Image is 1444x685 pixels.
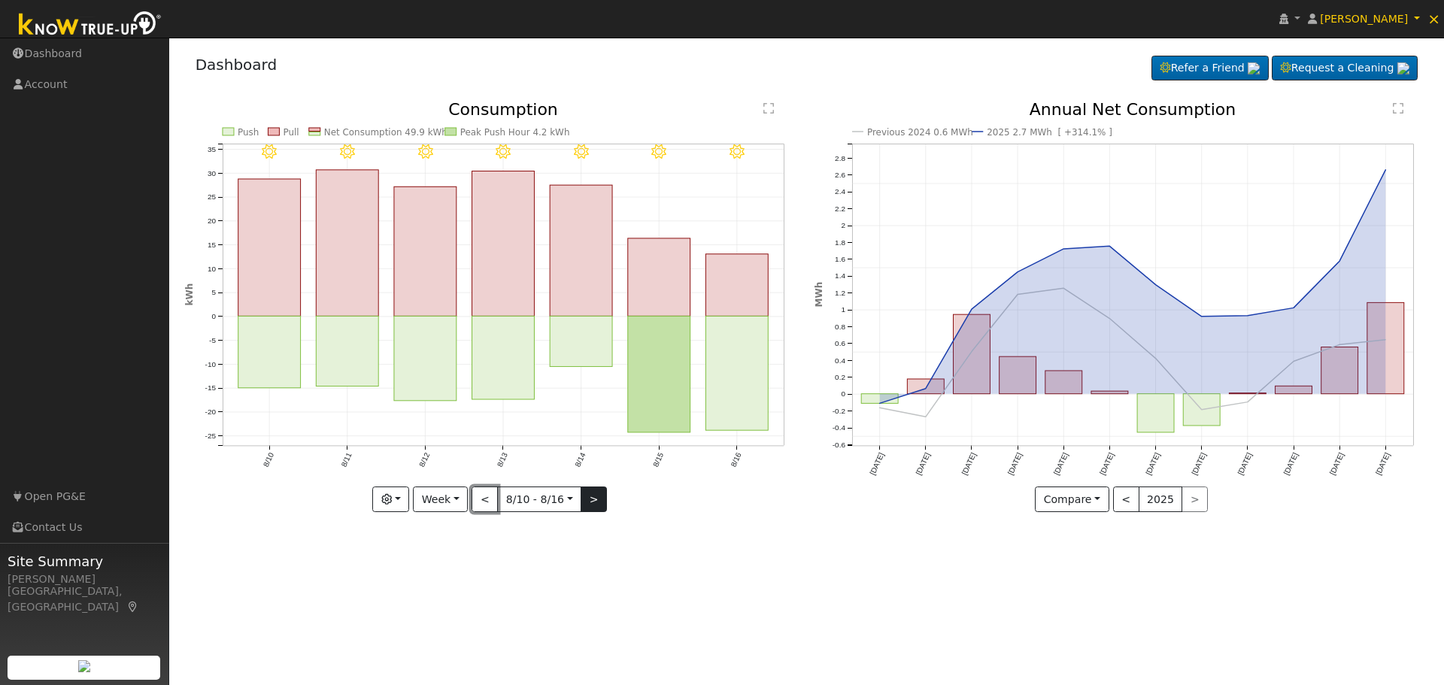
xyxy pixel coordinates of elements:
[835,255,845,263] text: 1.6
[835,289,845,297] text: 1.2
[1230,393,1267,394] rect: onclick=""
[472,317,534,400] rect: onclick=""
[323,127,447,138] text: Net Consumption 49.9 kWh
[1030,100,1236,119] text: Annual Net Consumption
[1248,62,1260,74] img: retrieve
[417,451,431,468] text: 8/12
[207,217,216,225] text: 20
[283,127,299,138] text: Pull
[1321,347,1358,394] rect: onclick=""
[1035,486,1109,512] button: Compare
[1006,451,1024,476] text: [DATE]
[573,451,587,468] text: 8/14
[814,282,824,308] text: MWh
[496,144,511,159] i: 8/13 - Clear
[1282,451,1300,476] text: [DATE]
[1015,292,1021,298] circle: onclick=""
[987,127,1112,138] text: 2025 2.7 MWh [ +314.1% ]
[8,571,161,587] div: [PERSON_NAME]
[651,451,665,468] text: 8/15
[1091,391,1128,394] rect: onclick=""
[1337,342,1343,348] circle: onclick=""
[841,222,845,230] text: 2
[835,272,845,280] text: 1.4
[1060,246,1066,252] circle: onclick=""
[238,127,259,138] text: Push
[205,432,216,440] text: -25
[1367,303,1404,394] rect: onclick=""
[1383,167,1389,173] circle: onclick=""
[763,102,774,114] text: 
[207,265,216,273] text: 10
[1191,451,1208,476] text: [DATE]
[835,356,845,365] text: 0.4
[1393,102,1403,114] text: 
[877,405,883,411] circle: onclick=""
[207,145,216,153] text: 35
[581,486,607,512] button: >
[923,414,929,420] circle: onclick=""
[1137,394,1174,432] rect: onclick=""
[833,424,846,432] text: -0.4
[196,56,278,74] a: Dashboard
[1291,359,1297,365] circle: onclick=""
[1276,386,1312,394] rect: onclick=""
[8,551,161,571] span: Site Summary
[496,451,509,468] text: 8/13
[1245,313,1251,319] circle: onclick=""
[835,238,845,247] text: 1.8
[730,451,743,468] text: 8/16
[550,317,612,367] rect: onclick=""
[877,401,883,407] circle: onclick=""
[126,601,140,613] a: Map
[1291,305,1297,311] circle: onclick=""
[1107,244,1113,250] circle: onclick=""
[78,660,90,672] img: retrieve
[907,379,944,394] rect: onclick=""
[867,127,973,138] text: Previous 2024 0.6 MWh
[207,193,216,202] text: 25
[184,283,195,306] text: kWh
[923,386,929,392] circle: onclick=""
[1153,282,1159,288] circle: onclick=""
[835,188,845,196] text: 2.4
[960,451,978,476] text: [DATE]
[1199,314,1205,320] circle: onclick=""
[448,100,558,119] text: Consumption
[1000,357,1036,395] rect: onclick=""
[954,314,990,394] rect: onclick=""
[841,306,845,314] text: 1
[394,317,457,401] rect: onclick=""
[915,451,932,476] text: [DATE]
[574,144,589,159] i: 8/14 - Clear
[833,407,846,415] text: -0.2
[472,486,498,512] button: <
[1236,451,1254,476] text: [DATE]
[316,170,378,317] rect: onclick=""
[1145,451,1162,476] text: [DATE]
[1245,399,1251,405] circle: onclick=""
[340,144,355,159] i: 8/11 - Clear
[1199,407,1205,413] circle: onclick=""
[1107,316,1113,322] circle: onclick=""
[211,289,216,297] text: 5
[1328,451,1345,476] text: [DATE]
[835,154,845,162] text: 2.8
[316,317,378,386] rect: onclick=""
[1045,371,1082,394] rect: onclick=""
[207,241,216,249] text: 15
[1397,62,1409,74] img: retrieve
[730,144,745,159] i: 8/16 - Clear
[651,144,666,159] i: 8/15 - Clear
[1098,451,1115,476] text: [DATE]
[209,336,216,344] text: -5
[1184,394,1221,426] rect: onclick=""
[1337,258,1343,264] circle: onclick=""
[705,317,768,431] rect: onclick=""
[1153,356,1159,362] circle: onclick=""
[11,8,169,42] img: Know True-Up
[628,317,690,433] rect: onclick=""
[417,144,432,159] i: 8/12 - Clear
[394,187,457,317] rect: onclick=""
[835,205,845,213] text: 2.2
